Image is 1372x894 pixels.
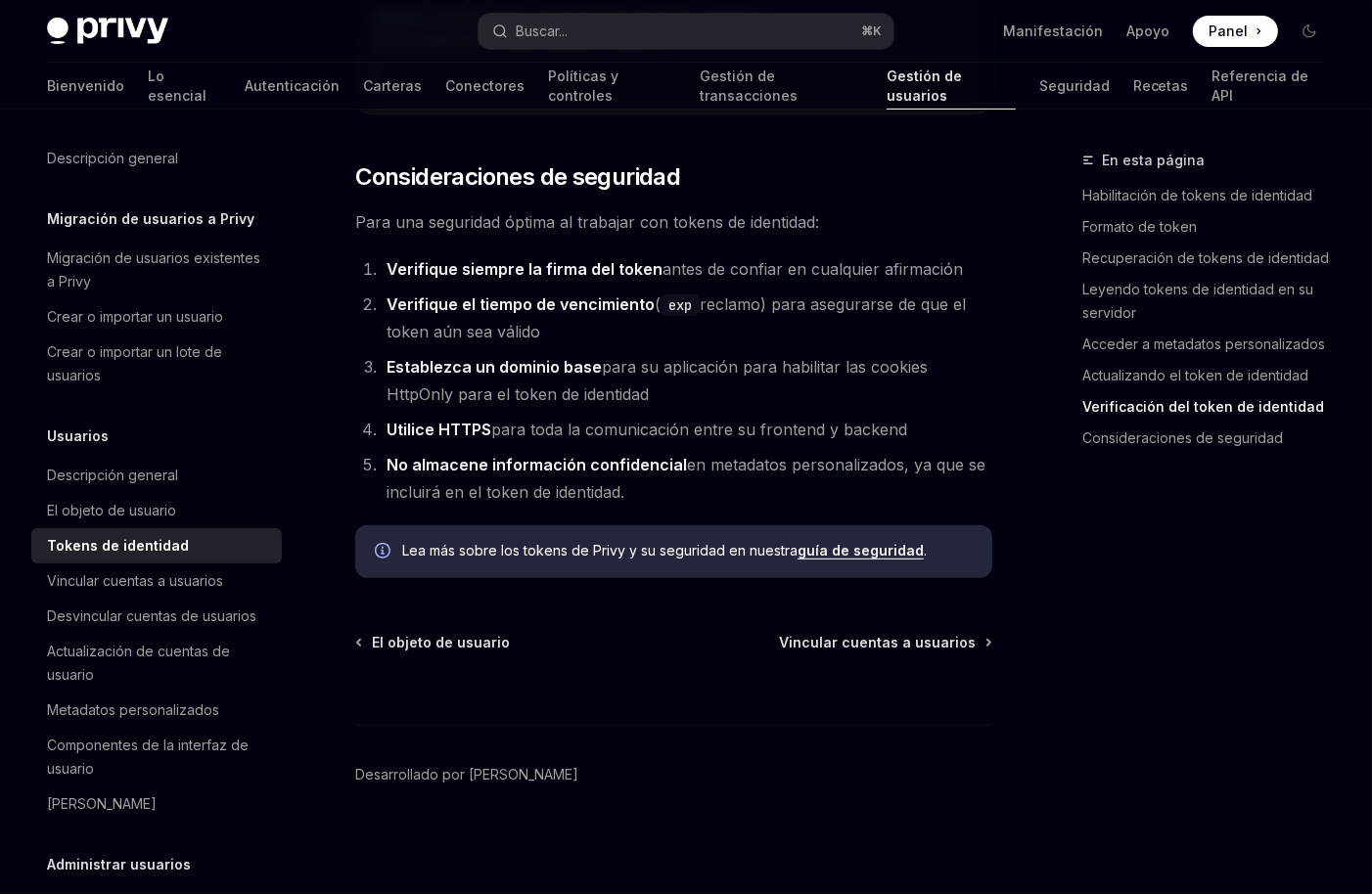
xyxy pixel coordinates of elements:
[1126,22,1169,39] font: Apoyo
[1294,16,1325,47] button: Activar o desactivar el modo oscuro
[355,162,680,191] font: Consideraciones de seguridad
[47,572,223,589] font: Vincular cuentas a usuarios
[148,67,206,104] font: Lo esencial
[873,23,882,38] font: K
[47,77,124,94] font: Bienvenido
[1082,274,1341,329] a: Leyendo tokens de identidad en su servidor
[516,22,568,39] font: Buscar...
[1082,429,1283,446] font: Consideraciones de seguridad
[387,455,687,474] font: No almacene información confidencial
[491,420,907,439] font: para toda la comunicación entre su frontend y backend
[47,856,191,872] font: Administrar usuarios
[47,210,254,227] font: Migración de usuarios a Privy
[148,63,221,110] a: Lo esencial
[1003,22,1103,39] font: Manifestación
[47,427,109,444] font: Usuarios
[1082,367,1308,383] font: Actualizando el token de identidad
[363,77,422,94] font: Carteras
[1126,22,1169,41] a: Apoyo
[47,701,219,718] font: Metadatos personalizados
[1133,63,1189,110] a: Recetas
[861,23,873,38] font: ⌘
[245,77,340,94] font: Autenticación
[1082,249,1329,266] font: Recuperación de tokens de identidad
[1082,329,1341,360] a: Acceder a metadatos personalizados
[798,542,924,559] a: guía de seguridad
[355,765,578,784] a: Desarrollado por [PERSON_NAME]
[1082,423,1341,454] a: Consideraciones de seguridad
[375,543,394,562] svg: Información
[661,294,700,316] code: exp
[47,795,157,812] font: [PERSON_NAME]
[1082,335,1325,352] font: Acceder a metadatos personalizados
[47,343,222,383] font: Crear o importar un lote de usuarios
[1212,67,1309,104] font: Referencia de API
[1082,211,1341,243] a: Formato de token
[47,643,230,683] font: Actualización de cuentas de usuario
[1082,398,1324,415] font: Verificación del token de identidad
[387,357,928,404] font: para su aplicación para habilitar las cookies HttpOnly para el token de identidad
[47,537,189,554] font: Tokens de identidad
[363,63,422,110] a: Carteras
[1082,391,1341,423] a: Verificación del token de identidad
[402,542,798,559] font: Lea más sobre los tokens de Privy y su seguridad en nuestra
[47,308,223,325] font: Crear o importar un usuario
[47,249,260,290] font: Migración de usuarios existentes a Privy
[1212,63,1325,110] a: Referencia de API
[47,150,178,166] font: Descripción general
[1082,360,1341,391] a: Actualizando el token de identidad
[1082,218,1197,235] font: Formato de token
[31,458,282,493] a: Descripción general
[779,634,976,650] font: Vincular cuentas a usuarios
[387,294,966,341] font: reclamo) para asegurarse de que el token aún sea válido
[887,67,962,104] font: Gestión de usuarios
[387,420,491,439] font: Utilice HTTPS
[47,18,168,45] img: logotipo oscuro
[355,766,578,782] font: Desarrollado por [PERSON_NAME]
[1039,63,1110,110] a: Seguridad
[31,599,282,634] a: Desvincular cuentas de usuarios
[479,14,894,49] button: Abrir búsqueda
[31,493,282,528] a: El objeto de usuario
[1082,281,1313,321] font: Leyendo tokens de identidad en su servidor
[663,259,963,279] font: antes de confiar en cualquier afirmación
[47,737,249,777] font: Componentes de la interfaz de usuario
[31,563,282,599] a: Vincular cuentas a usuarios
[924,542,927,559] font: .
[445,63,525,110] a: Conectores
[31,728,282,786] a: Componentes de la interfaz de usuario
[445,77,525,94] font: Conectores
[47,63,124,110] a: Bienvenido
[1003,22,1103,41] a: Manifestación
[1133,77,1189,94] font: Recetas
[31,335,282,393] a: Crear o importar un lote de usuarios
[655,294,661,314] font: (
[372,634,510,650] font: El objeto de usuario
[1082,187,1312,203] font: Habilitación de tokens de identidad
[887,63,1016,110] a: Gestión de usuarios
[355,212,819,232] font: Para una seguridad óptima al trabajar con tokens de identidad:
[31,634,282,693] a: Actualización de cuentas de usuario
[47,607,256,624] font: Desvincular cuentas de usuarios
[357,633,510,652] a: El objeto de usuario
[700,63,863,110] a: Gestión de transacciones
[548,63,676,110] a: Políticas y controles
[779,633,990,652] a: Vincular cuentas a usuarios
[1209,22,1248,39] font: Panel
[31,693,282,728] a: Metadatos personalizados
[1082,243,1341,274] a: Recuperación de tokens de identidad
[387,294,655,314] font: Verifique el tiempo de vencimiento
[1082,180,1341,211] a: Habilitación de tokens de identidad
[245,63,340,110] a: Autenticación
[31,528,282,563] a: Tokens de identidad
[1039,77,1110,94] font: Seguridad
[548,67,618,104] font: Políticas y controles
[387,455,985,502] font: en metadatos personalizados, ya que se incluirá en el token de identidad.
[47,467,178,483] font: Descripción general
[31,299,282,335] a: Crear o importar un usuario
[387,357,602,377] font: Establezca un dominio base
[1102,152,1205,168] font: En esta página
[700,67,798,104] font: Gestión de transacciones
[31,786,282,822] a: [PERSON_NAME]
